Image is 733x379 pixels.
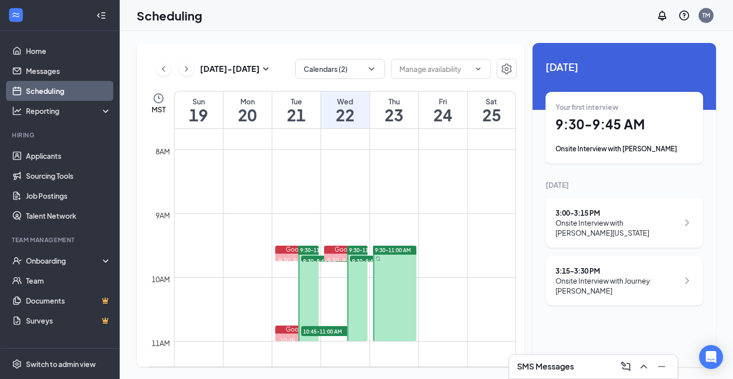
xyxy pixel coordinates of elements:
span: 9:30-11:00 AM [300,247,336,254]
div: Your first interview [555,102,693,112]
div: TM [702,11,710,19]
div: Onsite Interview with [PERSON_NAME] [555,144,693,154]
div: Onsite Interview with Journey [PERSON_NAME] [555,276,679,296]
svg: ChevronRight [681,217,693,229]
div: Mon [223,96,272,106]
div: 3:15 - 3:30 PM [555,266,679,276]
svg: WorkstreamLogo [11,10,21,20]
svg: Notifications [656,9,668,21]
div: 9:30-9:45 AM [275,257,319,265]
h1: 21 [272,106,321,123]
a: October 20, 2025 [223,91,272,128]
svg: ChevronUp [638,361,650,373]
div: 10am [150,274,172,285]
button: ComposeMessage [618,359,634,375]
div: Thu [370,96,418,106]
a: October 24, 2025 [419,91,467,128]
div: Onboarding [26,256,103,266]
div: Google [275,326,319,334]
div: Wed [321,96,369,106]
div: Fri [419,96,467,106]
div: 9:30-9:45 AM [324,257,368,265]
div: 10:45-11:00 AM [275,337,319,354]
svg: ComposeMessage [620,361,632,373]
span: MST [152,104,166,114]
span: [DATE] [546,59,703,74]
a: Sourcing Tools [26,166,111,186]
a: October 21, 2025 [272,91,321,128]
a: October 22, 2025 [321,91,369,128]
a: Applicants [26,146,111,166]
div: Google [275,246,319,254]
a: Scheduling [26,81,111,101]
svg: Minimize [656,361,668,373]
button: ChevronLeft [156,61,171,76]
span: 9:30-9:45 AM [301,256,351,266]
h1: 20 [223,106,272,123]
button: ChevronRight [179,61,194,76]
button: Settings [497,59,517,79]
svg: Collapse [96,10,106,20]
a: DocumentsCrown [26,291,111,311]
svg: Settings [501,63,513,75]
div: Team Management [12,236,109,244]
div: Tue [272,96,321,106]
svg: Analysis [12,106,22,116]
h1: Scheduling [137,7,202,24]
h3: [DATE] - [DATE] [200,63,260,74]
div: Sun [175,96,223,106]
input: Manage availability [399,63,470,74]
svg: Sync [375,256,380,261]
div: Switch to admin view [26,359,96,369]
span: 9:30-11:00 AM [349,247,385,254]
button: Calendars (2)ChevronDown [295,59,385,79]
div: Hiring [12,131,109,139]
a: October 25, 2025 [468,91,516,128]
svg: ChevronRight [681,275,693,287]
a: Job Postings [26,186,111,206]
span: 9:30-9:45 AM [350,256,400,266]
div: Google [324,246,368,254]
h1: 23 [370,106,418,123]
a: SurveysCrown [26,311,111,331]
svg: UserCheck [12,256,22,266]
div: 9am [154,210,172,221]
h1: 19 [175,106,223,123]
a: Talent Network [26,206,111,226]
svg: ChevronDown [366,64,376,74]
div: 3:00 - 3:15 PM [555,208,679,218]
div: [DATE] [546,180,703,190]
a: Messages [26,61,111,81]
h1: 25 [468,106,516,123]
a: October 19, 2025 [175,91,223,128]
svg: Settings [12,359,22,369]
div: Reporting [26,106,112,116]
h1: 22 [321,106,369,123]
svg: ChevronDown [474,65,482,73]
a: Team [26,271,111,291]
span: 9:30-11:00 AM [375,247,411,254]
h3: SMS Messages [517,361,574,372]
svg: Clock [153,92,165,104]
h1: 9:30 - 9:45 AM [555,116,693,133]
a: October 23, 2025 [370,91,418,128]
svg: ChevronLeft [159,63,169,75]
h1: 24 [419,106,467,123]
svg: SmallChevronDown [260,63,272,75]
a: Home [26,41,111,61]
div: Sat [468,96,516,106]
div: 11am [150,338,172,349]
svg: QuestionInfo [678,9,690,21]
svg: ChevronRight [182,63,191,75]
div: Open Intercom Messenger [699,345,723,369]
button: Minimize [654,359,670,375]
button: ChevronUp [636,359,652,375]
div: Onsite Interview with [PERSON_NAME][US_STATE] [555,218,679,238]
div: 8am [154,146,172,157]
span: 10:45-11:00 AM [301,326,351,336]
